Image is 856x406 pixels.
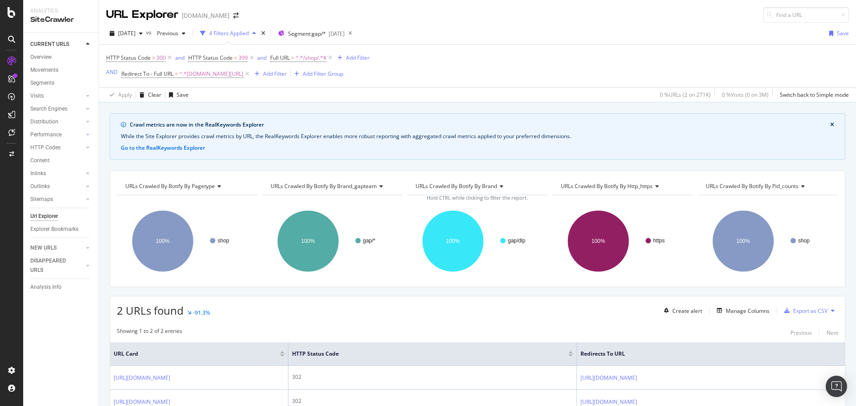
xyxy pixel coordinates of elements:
span: Hold CTRL while clicking to filter the report. [427,194,528,201]
div: -91.3% [193,309,210,316]
a: Segments [30,78,92,88]
span: URLs Crawled By Botify By http_https [561,182,653,190]
text: shop [218,238,229,244]
div: Previous [790,329,812,336]
button: Save [165,88,189,102]
button: Clear [136,88,161,102]
div: 0 % Visits ( 0 on 3M ) [722,91,769,98]
text: 100% [301,238,315,244]
button: close banner [828,119,836,131]
h4: URLs Crawled By Botify By pagetype [123,179,250,193]
div: Add Filter [263,70,287,78]
div: Add Filter Group [303,70,343,78]
span: Previous [153,29,178,37]
button: Previous [153,26,189,41]
a: Overview [30,53,92,62]
span: = [175,70,178,78]
button: AND [106,68,118,76]
div: Overview [30,53,52,62]
span: = [291,54,294,62]
a: HTTP Codes [30,143,83,152]
text: gap/dlp [508,238,526,244]
h4: URLs Crawled By Botify By http_https [559,179,685,193]
span: ^.*[DOMAIN_NAME][URL] [179,68,243,80]
text: shop [798,238,810,244]
div: times [259,29,267,38]
div: Analytics [30,7,91,15]
span: URLs Crawled By Botify By brand [416,182,497,190]
div: Outlinks [30,182,50,191]
button: Add Filter [334,53,370,63]
div: 4 Filters Applied [209,29,249,37]
div: Movements [30,66,58,75]
span: URLs Crawled By Botify By pagetype [125,182,215,190]
button: Go to the RealKeywords Explorer [121,144,205,152]
button: Previous [790,327,812,338]
button: Apply [106,88,132,102]
div: DISAPPEARED URLS [30,256,75,275]
a: CURRENT URLS [30,40,83,49]
a: Distribution [30,117,83,127]
a: NEW URLS [30,243,83,253]
div: Create alert [672,307,702,315]
span: HTTP Status Code [106,54,151,62]
svg: A chart. [552,202,692,280]
button: and [175,53,185,62]
span: URLs Crawled By Botify By brand_gapteam [271,182,377,190]
div: Switch back to Simple mode [780,91,849,98]
div: Inlinks [30,169,46,178]
svg: A chart. [262,202,402,280]
div: Clear [148,91,161,98]
div: info banner [110,113,845,160]
h4: URLs Crawled By Botify By brand [414,179,540,193]
span: URL Card [114,350,278,358]
button: 4 Filters Applied [197,26,259,41]
div: A chart. [117,202,256,280]
h4: URLs Crawled By Botify By pid_counts [704,179,830,193]
div: Add Filter [346,54,370,62]
div: While the Site Explorer provides crawl metrics by URL, the RealKeywords Explorer enables more rob... [121,132,834,140]
div: Showing 1 to 2 of 2 entries [117,327,182,338]
button: Manage Columns [713,305,770,316]
div: Search Engines [30,104,67,114]
a: Movements [30,66,92,75]
button: Segment:gap/*[DATE] [275,26,345,41]
a: Performance [30,130,83,139]
div: Next [827,329,838,336]
input: Find a URL [763,7,849,23]
svg: A chart. [407,202,547,280]
div: Analysis Info [30,283,62,292]
span: < [234,54,237,62]
div: arrow-right-arrow-left [233,12,239,19]
a: Content [30,156,92,165]
div: [DOMAIN_NAME] [182,11,230,20]
div: and [257,54,267,62]
div: Visits [30,91,44,101]
div: 302 [292,397,573,405]
text: 100% [156,238,170,244]
button: [DATE] [106,26,146,41]
div: Distribution [30,117,58,127]
span: 2025 Oct. 8th [118,29,136,37]
span: Full URL [270,54,290,62]
text: 100% [446,238,460,244]
div: Save [177,91,189,98]
span: 300 [156,52,166,64]
a: Outlinks [30,182,83,191]
svg: A chart. [697,202,837,280]
a: Visits [30,91,83,101]
a: Url Explorer [30,212,92,221]
span: vs [146,29,153,36]
div: Segments [30,78,54,88]
div: Content [30,156,49,165]
button: Add Filter [251,69,287,79]
button: Export as CSV [781,303,827,318]
div: 302 [292,373,573,381]
div: URL Explorer [106,7,178,22]
a: [URL][DOMAIN_NAME] [114,373,170,382]
h4: URLs Crawled By Botify By brand_gapteam [269,179,395,193]
div: NEW URLS [30,243,57,253]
